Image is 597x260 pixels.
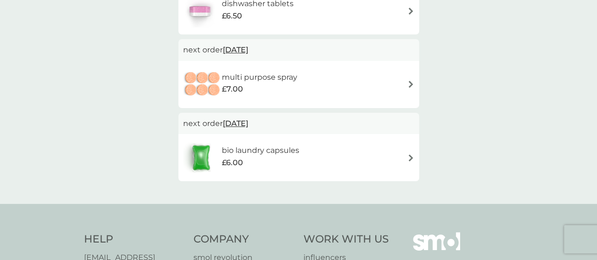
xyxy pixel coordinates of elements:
h4: Work With Us [303,232,389,247]
span: £6.00 [221,157,243,169]
h6: bio laundry capsules [221,144,299,157]
h4: Help [84,232,185,247]
img: arrow right [407,8,414,15]
span: [DATE] [223,114,248,133]
span: £6.50 [221,10,242,22]
img: arrow right [407,81,414,88]
h6: multi purpose spray [222,71,297,84]
span: £7.00 [222,83,243,95]
p: next order [183,44,414,56]
span: [DATE] [223,41,248,59]
img: bio laundry capsules [183,141,219,174]
img: arrow right [407,154,414,161]
p: next order [183,117,414,130]
img: multi purpose spray [183,68,222,101]
h4: Company [193,232,294,247]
